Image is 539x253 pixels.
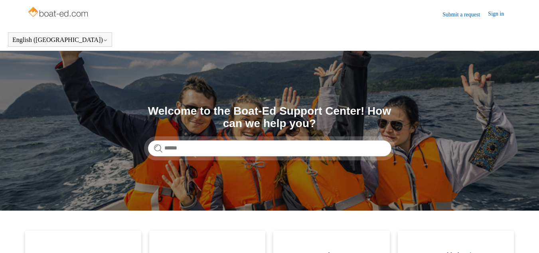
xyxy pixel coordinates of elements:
h1: Welcome to the Boat-Ed Support Center! How can we help you? [148,105,391,130]
input: Search [148,140,391,156]
a: Sign in [488,10,512,19]
a: Submit a request [442,10,488,19]
img: Boat-Ed Help Center home page [27,5,91,21]
button: English ([GEOGRAPHIC_DATA]) [12,36,108,44]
